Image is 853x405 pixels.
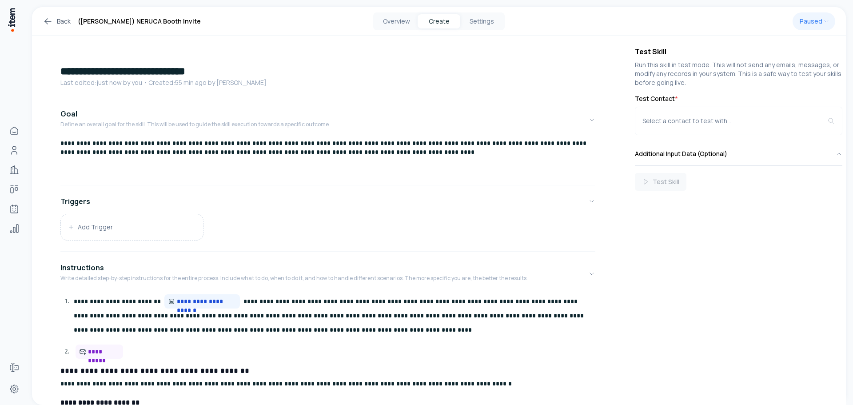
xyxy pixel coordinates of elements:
a: Back [43,16,71,27]
a: Agents [5,200,23,218]
p: Define an overall goal for the skill. This will be used to guide the skill execution towards a sp... [60,121,330,128]
a: Companies [5,161,23,179]
a: Analytics [5,220,23,237]
a: Forms [5,359,23,377]
button: Settings [460,14,503,28]
button: InstructionsWrite detailed step-by-step instructions for the entire process. Include what to do, ... [60,255,595,293]
p: Last edited: just now by you ・Created: 55 min ago by [PERSON_NAME] [60,78,595,87]
button: Triggers [60,189,595,214]
a: Home [5,122,23,140]
a: People [5,141,23,159]
a: Deals [5,180,23,198]
h1: ([PERSON_NAME]) NERUCA Booth Invite [78,16,201,27]
label: Test Contact [635,94,842,103]
h4: Test Skill [635,46,842,57]
div: Select a contact to test with... [642,116,828,125]
button: Additional Input Data (Optional) [635,142,842,165]
p: Write detailed step-by-step instructions for the entire process. Include what to do, when to do i... [60,275,528,282]
button: GoalDefine an overall goal for the skill. This will be used to guide the skill execution towards ... [60,101,595,139]
div: Triggers [60,214,595,248]
h4: Triggers [60,196,90,207]
button: Add Trigger [61,214,203,240]
p: Run this skill in test mode. This will not send any emails, messages, or modify any records in yo... [635,60,842,87]
div: GoalDefine an overall goal for the skill. This will be used to guide the skill execution towards ... [60,139,595,181]
button: Overview [375,14,418,28]
img: Item Brain Logo [7,7,16,32]
h4: Instructions [60,262,104,273]
a: Settings [5,380,23,398]
button: Create [418,14,460,28]
h4: Goal [60,108,77,119]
